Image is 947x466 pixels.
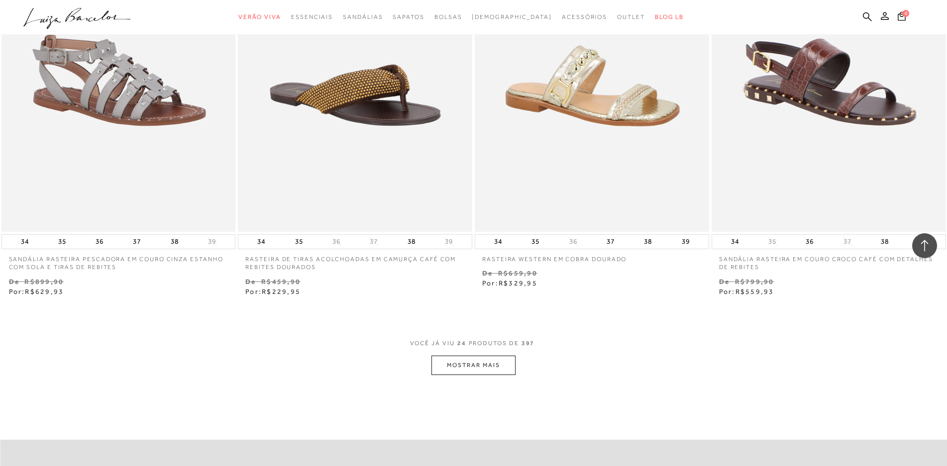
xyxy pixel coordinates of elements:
[130,235,144,249] button: 37
[442,237,456,246] button: 39
[728,235,742,249] button: 34
[472,8,552,26] a: noSubCategoriesText
[410,340,537,347] span: VOCÊ JÁ VIU PRODUTOS DE
[238,249,472,272] a: RASTEIRA DE TIRAS ACOLCHOADAS EM CAMURÇA CAFÉ COM REBITES DOURADOS
[292,235,306,249] button: 35
[472,13,552,20] span: [DEMOGRAPHIC_DATA]
[498,269,537,277] small: R$659,90
[1,249,236,272] a: SANDÁLIA RASTEIRA PESCADORA EM COURO CINZA ESTANHO COM SOLA E TIRAS DE REBITES
[482,269,493,277] small: De
[655,13,684,20] span: BLOG LB
[902,10,909,17] span: 0
[291,8,333,26] a: noSubCategoriesText
[841,237,854,246] button: 37
[393,13,424,20] span: Sapatos
[238,13,281,20] span: Verão Viva
[482,279,537,287] span: Por:
[719,278,730,285] small: De
[168,235,182,249] button: 38
[604,235,618,249] button: 37
[393,8,424,26] a: noSubCategoriesText
[617,8,645,26] a: noSubCategoriesText
[343,8,383,26] a: noSubCategoriesText
[679,235,693,249] button: 39
[25,287,64,295] span: R$629,93
[261,278,301,285] small: R$459,90
[522,340,535,347] span: 397
[238,8,281,26] a: noSubCategoriesText
[291,13,333,20] span: Essenciais
[254,235,268,249] button: 34
[329,237,343,246] button: 36
[343,13,383,20] span: Sandálias
[9,287,64,295] span: Por:
[434,13,462,20] span: Bolsas
[735,278,774,285] small: R$799,90
[262,287,301,295] span: R$229,95
[18,235,32,249] button: 34
[719,287,774,295] span: Por:
[617,13,645,20] span: Outlet
[566,237,580,246] button: 36
[55,235,69,249] button: 35
[431,356,515,375] button: MOSTRAR MAIS
[24,278,64,285] small: R$899,90
[895,11,909,24] button: 0
[405,235,419,249] button: 38
[475,249,709,264] a: RASTEIRA WESTERN EM COBRA DOURADO
[765,237,779,246] button: 35
[491,235,505,249] button: 34
[499,279,537,287] span: R$329,95
[367,237,381,246] button: 37
[878,235,892,249] button: 38
[712,249,946,272] a: SANDÁLIA RASTEIRA EM COURO CROCO CAFÉ COM DETALHES DE REBITES
[457,340,466,347] span: 24
[528,235,542,249] button: 35
[245,287,301,295] span: Por:
[434,8,462,26] a: noSubCategoriesText
[562,13,607,20] span: Acessórios
[562,8,607,26] a: noSubCategoriesText
[655,8,684,26] a: BLOG LB
[245,278,256,285] small: De
[641,235,655,249] button: 38
[205,237,219,246] button: 39
[93,235,106,249] button: 36
[803,235,817,249] button: 36
[736,287,774,295] span: R$559,93
[9,278,19,285] small: De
